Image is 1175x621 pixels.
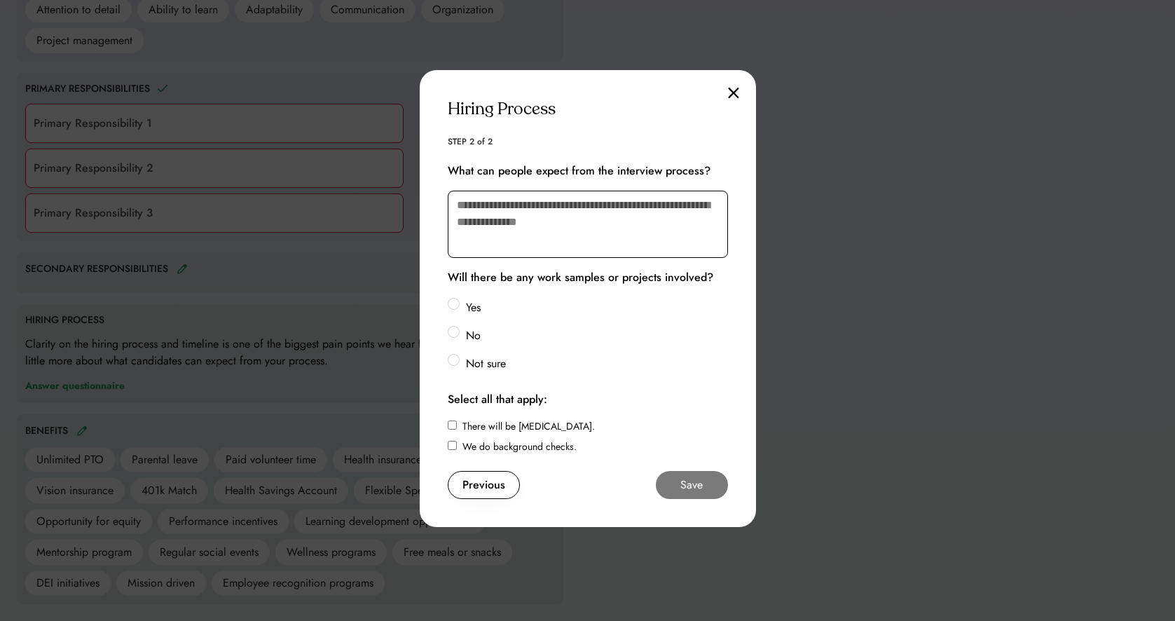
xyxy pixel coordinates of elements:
[462,327,728,344] label: No
[448,98,728,121] div: Hiring Process
[462,355,728,372] label: Not sure
[448,137,493,146] div: STEP 2 of 2
[448,471,520,499] button: Previous
[728,87,739,99] img: close.svg
[656,471,728,499] button: Save
[462,299,728,316] label: Yes
[462,439,577,453] label: We do background checks.
[448,269,713,286] div: Will there be any work samples or projects involved?
[462,419,595,433] label: There will be [MEDICAL_DATA].
[448,391,547,408] div: Select all that apply:
[448,163,710,179] div: What can people expect from the interview process?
